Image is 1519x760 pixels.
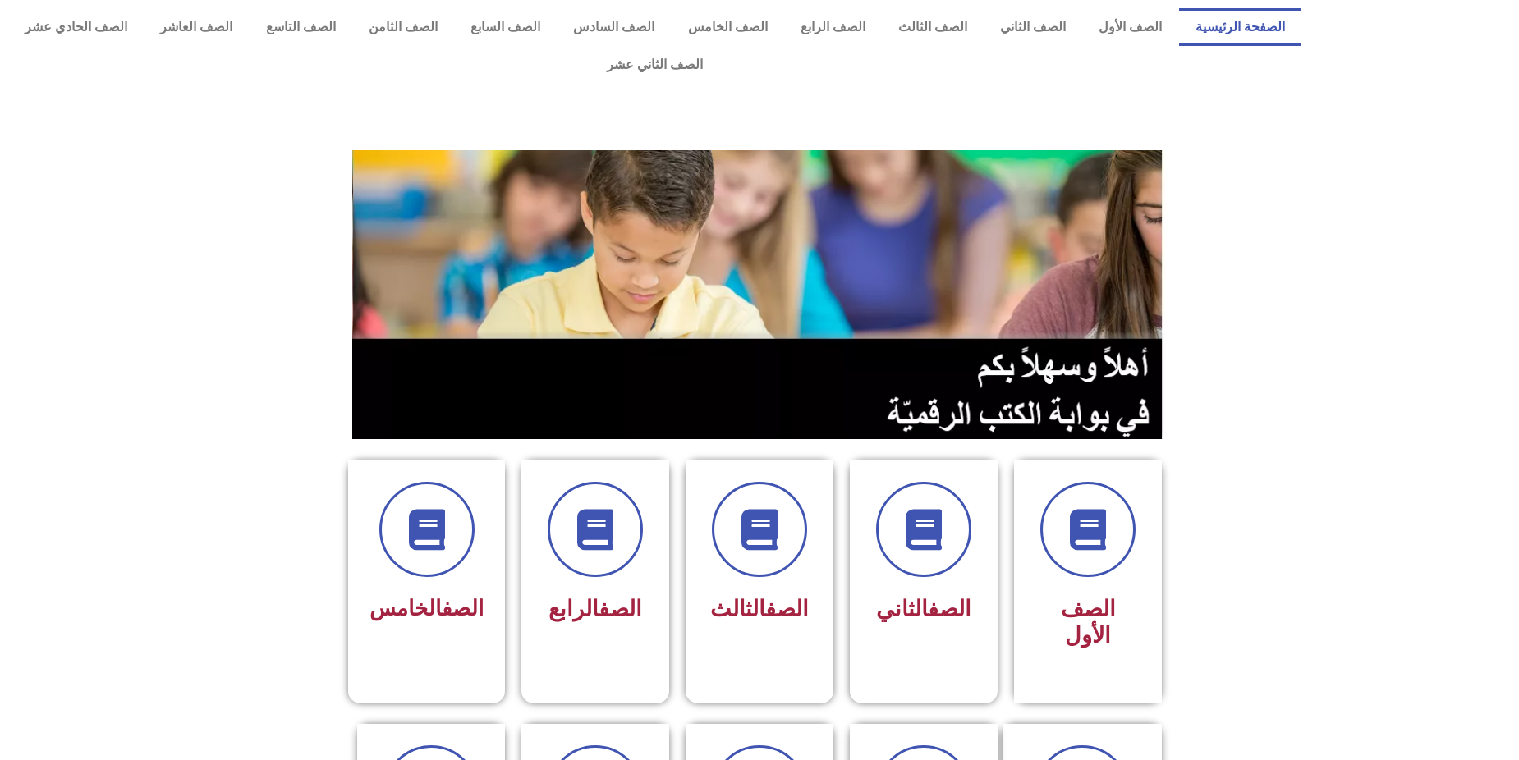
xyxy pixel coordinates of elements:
a: الصفحة الرئيسية [1179,8,1301,46]
a: الصف [599,596,642,622]
a: الصف الخامس [671,8,783,46]
a: الصف السادس [557,8,671,46]
span: الرابع [548,596,642,622]
a: الصف الحادي عشر [8,8,144,46]
a: الصف التاسع [250,8,352,46]
a: الصف [765,596,809,622]
a: الصف السابع [454,8,557,46]
a: الصف الرابع [784,8,882,46]
a: الصف الثالث [882,8,984,46]
a: الصف العاشر [144,8,249,46]
span: الثالث [710,596,809,622]
a: الصف الثامن [352,8,454,46]
a: الصف [442,596,484,620]
a: الصف الثاني [984,8,1082,46]
span: الثاني [876,596,971,622]
a: الصف الثاني عشر [8,46,1301,84]
a: الصف [928,596,971,622]
span: الصف الأول [1061,596,1116,648]
span: الخامس [369,596,484,620]
a: الصف الأول [1082,8,1178,46]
